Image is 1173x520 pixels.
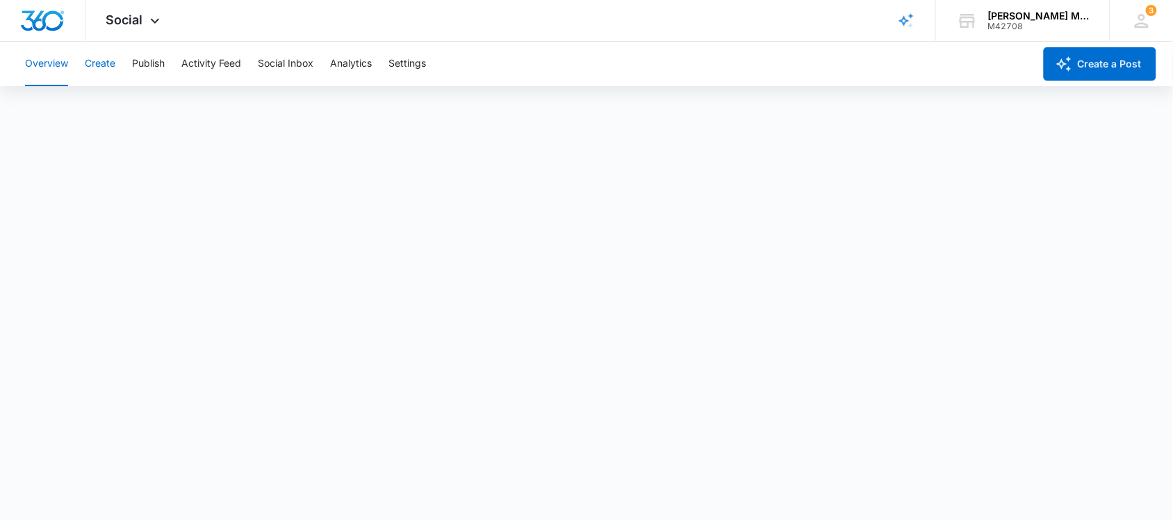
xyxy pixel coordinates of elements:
div: notifications count [1146,5,1157,16]
div: account id [988,22,1090,31]
button: Publish [132,42,165,86]
div: account name [988,10,1090,22]
button: Analytics [330,42,372,86]
button: Settings [388,42,426,86]
button: Social Inbox [258,42,313,86]
button: Create [85,42,115,86]
button: Activity Feed [181,42,241,86]
button: Overview [25,42,68,86]
span: Social [106,13,143,27]
span: 3 [1146,5,1157,16]
button: Create a Post [1044,47,1156,81]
